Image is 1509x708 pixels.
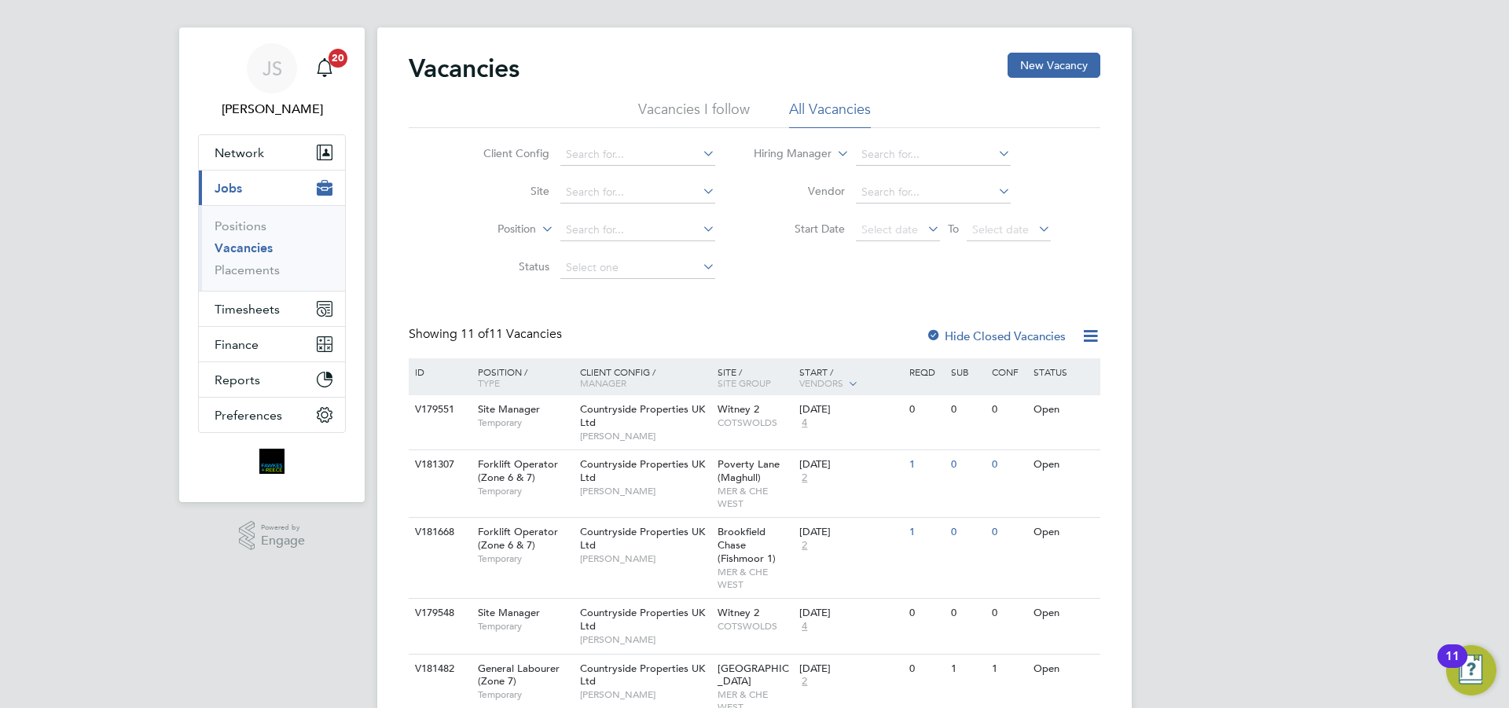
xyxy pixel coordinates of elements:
[926,328,1066,343] label: Hide Closed Vacancies
[409,53,520,84] h2: Vacancies
[718,376,771,389] span: Site Group
[947,655,988,684] div: 1
[580,376,626,389] span: Manager
[199,135,345,170] button: Network
[905,655,946,684] div: 0
[905,358,946,385] div: Reqd
[988,450,1029,479] div: 0
[638,100,750,128] li: Vacancies I follow
[905,599,946,628] div: 0
[799,675,810,688] span: 2
[799,403,901,416] div: [DATE]
[754,184,845,198] label: Vendor
[799,458,901,471] div: [DATE]
[580,688,710,701] span: [PERSON_NAME]
[1445,656,1459,677] div: 11
[459,146,549,160] label: Client Config
[199,362,345,397] button: Reports
[409,326,565,343] div: Showing
[199,205,345,291] div: Jobs
[580,633,710,646] span: [PERSON_NAME]
[789,100,871,128] li: All Vacancies
[718,525,776,565] span: Brookfield Chase (Fishmoor 1)
[261,521,305,534] span: Powered by
[560,257,715,279] input: Select one
[199,327,345,361] button: Finance
[947,599,988,628] div: 0
[754,222,845,236] label: Start Date
[856,144,1011,166] input: Search for...
[459,259,549,273] label: Status
[411,655,466,684] div: V181482
[943,218,964,239] span: To
[580,430,710,442] span: [PERSON_NAME]
[198,100,346,119] span: Julia Scholes
[215,218,266,233] a: Positions
[1030,518,1098,547] div: Open
[1030,655,1098,684] div: Open
[411,358,466,385] div: ID
[718,457,780,484] span: Poverty Lane (Maghull)
[1446,645,1496,695] button: Open Resource Center, 11 new notifications
[215,240,273,255] a: Vacancies
[411,395,466,424] div: V179551
[718,606,759,619] span: Witney 2
[198,449,346,474] a: Go to home page
[718,620,792,633] span: COTSWOLDS
[741,146,832,162] label: Hiring Manager
[259,449,285,474] img: bromak-logo-retina.png
[198,43,346,119] a: JS[PERSON_NAME]
[718,566,792,590] span: MER & CHE WEST
[560,182,715,204] input: Search for...
[560,219,715,241] input: Search for...
[309,43,340,94] a: 20
[988,395,1029,424] div: 0
[478,606,540,619] span: Site Manager
[199,171,345,205] button: Jobs
[947,395,988,424] div: 0
[799,471,810,485] span: 2
[478,376,500,389] span: Type
[215,302,280,317] span: Timesheets
[215,408,282,423] span: Preferences
[411,518,466,547] div: V181668
[947,450,988,479] div: 0
[580,552,710,565] span: [PERSON_NAME]
[718,416,792,429] span: COTSWOLDS
[580,662,705,688] span: Countryside Properties UK Ltd
[799,376,843,389] span: Vendors
[179,28,365,502] nav: Main navigation
[199,398,345,432] button: Preferences
[263,58,282,79] span: JS
[239,521,306,551] a: Powered byEngage
[1030,450,1098,479] div: Open
[215,372,260,387] span: Reports
[856,182,1011,204] input: Search for...
[215,145,264,160] span: Network
[1030,599,1098,628] div: Open
[795,358,905,398] div: Start /
[799,662,901,676] div: [DATE]
[576,358,714,396] div: Client Config /
[799,526,901,539] div: [DATE]
[215,181,242,196] span: Jobs
[947,358,988,385] div: Sub
[799,607,901,620] div: [DATE]
[799,539,810,552] span: 2
[459,184,549,198] label: Site
[478,688,572,701] span: Temporary
[466,358,576,396] div: Position /
[560,144,715,166] input: Search for...
[1030,395,1098,424] div: Open
[988,518,1029,547] div: 0
[905,518,946,547] div: 1
[972,222,1029,237] span: Select date
[261,534,305,548] span: Engage
[861,222,918,237] span: Select date
[461,326,489,342] span: 11 of
[478,662,560,688] span: General Labourer (Zone 7)
[799,416,810,430] span: 4
[478,416,572,429] span: Temporary
[718,402,759,416] span: Witney 2
[988,358,1029,385] div: Conf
